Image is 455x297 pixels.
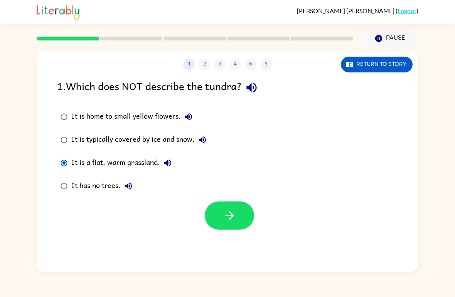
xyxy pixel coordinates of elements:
div: It is home to small yellow flowers. [71,109,196,124]
div: It has no trees. [71,178,136,194]
button: It is typically covered by ice and snow. [195,132,210,148]
img: Literably [37,3,79,20]
div: ( ) [297,7,418,14]
div: It is typically covered by ice and snow. [71,132,210,148]
a: Logout [398,7,416,14]
button: It has no trees. [121,178,136,194]
button: It is a flat, warm grassland. [160,155,175,171]
button: Pause [362,30,418,47]
div: 1 . Which does NOT describe the tundra? [57,78,398,97]
button: It is home to small yellow flowers. [181,109,196,124]
div: It is a flat, warm grassland. [71,155,175,171]
button: 1 [183,59,195,70]
span: [PERSON_NAME] [PERSON_NAME] [297,7,396,14]
button: Return to story [341,57,413,72]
